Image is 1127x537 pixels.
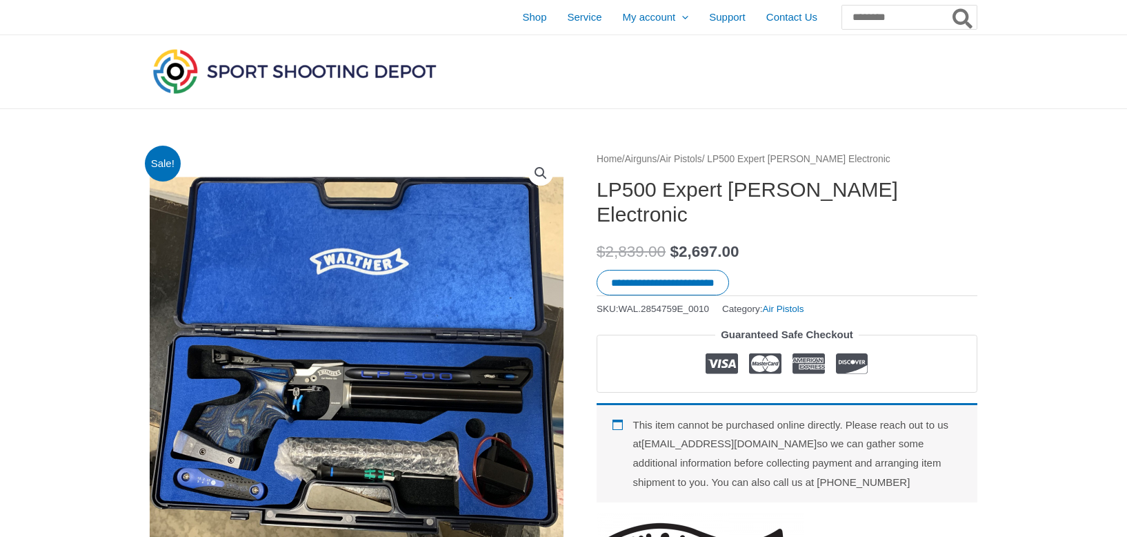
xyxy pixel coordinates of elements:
bdi: 2,839.00 [597,243,666,260]
button: Search [950,6,977,29]
nav: Breadcrumb [597,150,977,168]
a: Home [597,154,622,164]
span: $ [597,243,606,260]
span: WAL.2854759E_0010 [619,304,710,314]
h1: LP500 Expert [PERSON_NAME] Electronic [597,177,977,227]
div: This item cannot be purchased online directly. Please reach out to us at [EMAIL_ADDRESS][DOMAIN_N... [597,403,977,502]
a: Air Pistols [659,154,701,164]
a: Air Pistols [762,304,804,314]
a: Airguns [625,154,657,164]
span: Sale! [145,146,181,182]
span: $ [670,243,679,260]
span: Category: [722,300,804,318]
legend: Guaranteed Safe Checkout [715,325,859,344]
span: SKU: [597,300,709,318]
img: Sport Shooting Depot [150,46,439,97]
bdi: 2,697.00 [670,243,739,260]
a: View full-screen image gallery [528,161,553,186]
